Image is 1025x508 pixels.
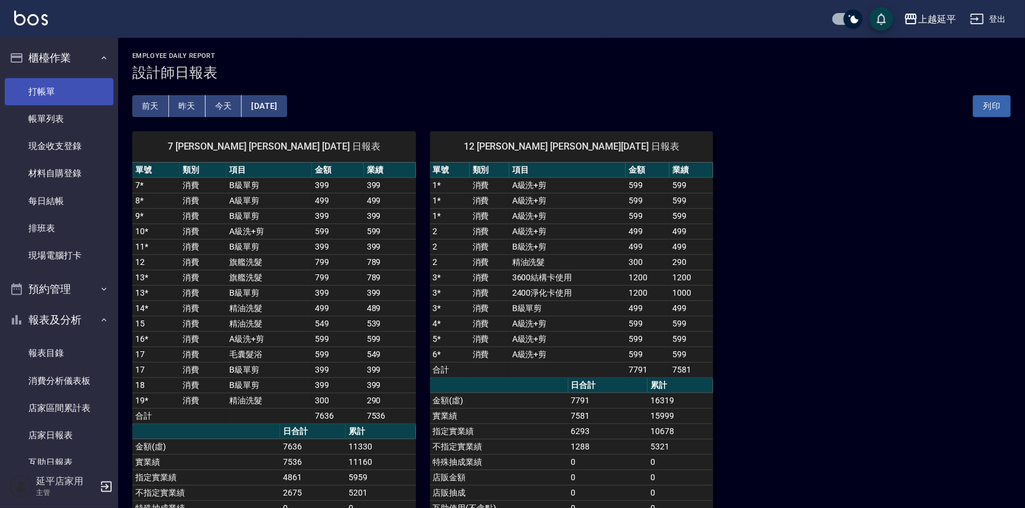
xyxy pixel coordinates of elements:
td: 399 [364,377,416,393]
td: 7791 [568,393,648,408]
td: 599 [312,224,364,239]
td: 消費 [180,208,227,224]
td: 消費 [180,285,227,300]
td: 2400淨化卡使用 [509,285,626,300]
td: 399 [312,177,364,193]
td: 799 [312,270,364,285]
td: 399 [364,177,416,193]
td: 消費 [180,224,227,239]
td: 599 [626,193,669,208]
td: 金額(虛) [430,393,568,408]
td: 實業績 [132,454,280,470]
td: 1288 [568,439,648,454]
td: B級單剪 [226,377,312,393]
td: 499 [312,193,364,208]
button: save [870,7,893,31]
td: 0 [647,470,713,485]
td: 3600結構卡使用 [509,270,626,285]
td: 金額(虛) [132,439,280,454]
td: 399 [312,377,364,393]
td: 7636 [312,408,364,423]
td: 399 [312,285,364,300]
a: 消費分析儀表板 [5,367,113,394]
td: 599 [364,331,416,347]
td: B級單剪 [226,208,312,224]
td: 599 [669,208,713,224]
td: 不指定實業績 [132,485,280,500]
a: 店家日報表 [5,422,113,449]
td: 消費 [470,270,509,285]
td: 特殊抽成業績 [430,454,568,470]
td: 消費 [180,177,227,193]
td: 店販抽成 [430,485,568,500]
td: 精油洗髮 [509,254,626,270]
td: 7581 [669,362,713,377]
td: 599 [626,331,669,347]
td: A級洗+剪 [509,224,626,239]
a: 12 [135,257,145,267]
th: 類別 [180,163,227,178]
td: 指定實業績 [430,423,568,439]
td: 549 [364,347,416,362]
th: 類別 [470,163,509,178]
td: A級洗+剪 [509,208,626,224]
td: 599 [626,347,669,362]
td: 7536 [364,408,416,423]
td: 599 [626,316,669,331]
td: 消費 [180,239,227,254]
td: 599 [669,316,713,331]
td: A級洗+剪 [509,347,626,362]
td: 799 [312,254,364,270]
button: 列印 [973,95,1011,117]
td: 599 [669,331,713,347]
td: 599 [312,331,364,347]
td: 789 [364,254,416,270]
td: 0 [568,485,648,500]
td: 599 [364,224,416,239]
td: 399 [364,208,416,224]
td: 實業績 [430,408,568,423]
button: [DATE] [242,95,287,117]
button: 今天 [206,95,242,117]
div: 上越延平 [918,12,956,27]
img: Logo [14,11,48,25]
td: 1200 [669,270,713,285]
button: 上越延平 [899,7,961,31]
td: 消費 [180,347,227,362]
th: 金額 [312,163,364,178]
th: 項目 [226,163,312,178]
td: 599 [669,193,713,208]
td: 精油洗髮 [226,300,312,316]
a: 互助日報表 [5,449,113,476]
th: 業績 [364,163,416,178]
td: 399 [312,362,364,377]
td: 499 [626,239,669,254]
table: a dense table [430,163,714,378]
button: 櫃檯作業 [5,43,113,73]
td: 290 [364,393,416,408]
td: 消費 [470,285,509,300]
td: B級單剪 [226,362,312,377]
th: 項目 [509,163,626,178]
td: 549 [312,316,364,331]
td: B級單剪 [226,239,312,254]
td: B級單剪 [509,300,626,316]
td: 0 [647,454,713,470]
td: 399 [364,362,416,377]
td: 消費 [470,239,509,254]
td: A級洗+剪 [509,331,626,347]
td: 旗艦洗髮 [226,254,312,270]
td: 店販金額 [430,470,568,485]
td: 499 [626,300,669,316]
td: 499 [669,300,713,316]
td: 6293 [568,423,648,439]
td: 0 [647,485,713,500]
th: 日合計 [280,424,345,439]
td: A級單剪 [226,193,312,208]
span: 12 [PERSON_NAME] [PERSON_NAME][DATE] 日報表 [444,141,699,153]
a: 帳單列表 [5,105,113,132]
td: 10678 [647,423,713,439]
a: 17 [135,365,145,374]
td: 599 [626,208,669,224]
a: 店家區間累計表 [5,394,113,422]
